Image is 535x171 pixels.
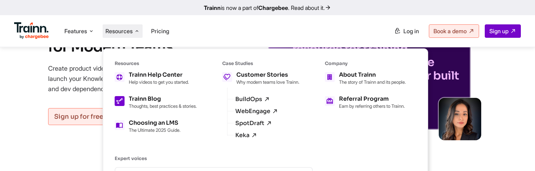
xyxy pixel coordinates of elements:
[115,60,197,66] h6: Resources
[14,22,49,39] img: Trainn Logo
[429,24,479,38] a: Book a demo
[390,25,423,37] a: Log in
[151,28,169,35] a: Pricing
[235,108,278,114] a: WebEngage
[222,72,299,85] a: Customer Stories Why modern teams love Trainn.
[129,127,180,133] p: The Ultimate 2025 Guide.
[339,79,406,85] p: The story of Trainn and its people.
[115,96,197,109] a: Trainn Blog Thoughts, best practices & stories.
[325,72,406,85] a: About Trainn The story of Trainn and its people.
[339,96,405,102] h5: Referral Program
[500,137,535,171] iframe: Chat Widget
[129,120,180,126] h5: Choosing an LMS
[489,28,508,35] span: Sign up
[204,4,221,11] b: Trainn
[48,63,236,94] p: Create product videos and step-by-step documentation, and launch your Knowledge Base or Academy —...
[129,72,189,78] h5: Trainn Help Center
[339,72,406,78] h5: About Trainn
[439,98,481,140] img: sabina-buildops.d2e8138.png
[236,79,299,85] p: Why modern teams love Trainn.
[64,27,87,35] span: Features
[325,60,406,66] h6: Company
[115,72,197,85] a: Trainn Help Center Help videos to get you started.
[129,96,197,102] h5: Trainn Blog
[129,103,197,109] p: Thoughts, best practices & stories.
[98,159,437,166] span: LOVED BY CUSTOMER-OBSESSED TEAMS WORLDWIDE
[339,103,405,109] p: Earn by referring others to Trainn.
[485,24,521,38] a: Sign up
[433,28,467,35] span: Book a demo
[235,96,270,102] a: BuildOps
[222,60,299,66] h6: Case Studies
[105,27,133,35] span: Resources
[129,79,189,85] p: Help videos to get you started.
[115,120,197,133] a: Choosing an LMS The Ultimate 2025 Guide.
[235,120,272,126] a: SpotDraft
[48,108,117,125] a: Sign up for free
[403,28,419,35] span: Log in
[236,72,299,78] h5: Customer Stories
[325,96,406,109] a: Referral Program Earn by referring others to Trainn.
[235,132,257,138] a: Keka
[115,155,406,161] h6: Expert voices
[258,4,288,11] b: Chargebee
